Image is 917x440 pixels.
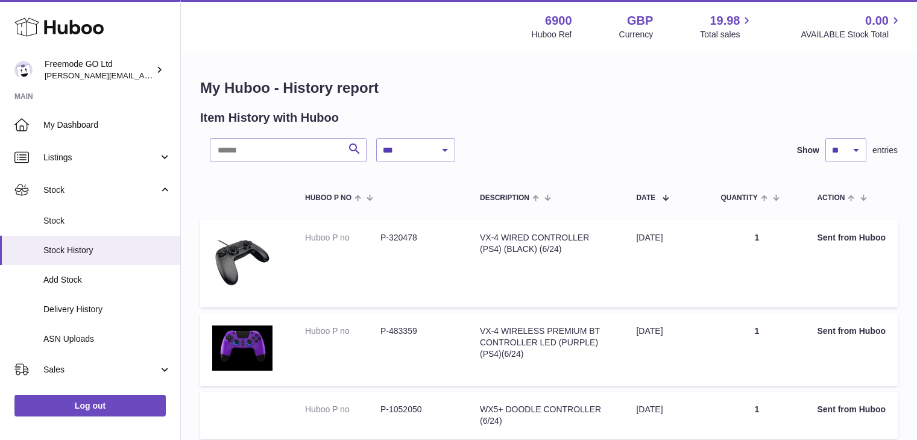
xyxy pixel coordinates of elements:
[708,220,805,307] td: 1
[305,325,380,337] dt: Huboo P no
[43,215,171,227] span: Stock
[636,194,655,202] span: Date
[624,392,708,439] td: [DATE]
[14,395,166,416] a: Log out
[468,392,624,439] td: WX5+ DOODLE CONTROLLER (6/24)
[627,13,653,29] strong: GBP
[380,232,456,244] dd: P-320478
[305,232,380,244] dt: Huboo P no
[708,392,805,439] td: 1
[380,404,456,415] dd: P-1052050
[43,184,159,196] span: Stock
[212,325,273,371] img: 1660739770.jpg
[212,232,273,292] img: 69001651767715.jpg
[468,313,624,386] td: VX-4 WIRELESS PREMIUM BT CONTROLLER LED (PURPLE)(PS4)(6/24)
[797,145,819,156] label: Show
[865,13,889,29] span: 0.00
[43,119,171,131] span: My Dashboard
[532,29,572,40] div: Huboo Ref
[43,245,171,256] span: Stock History
[43,274,171,286] span: Add Stock
[200,110,339,126] h2: Item History with Huboo
[45,71,242,80] span: [PERSON_NAME][EMAIL_ADDRESS][DOMAIN_NAME]
[817,233,886,242] strong: Sent from Huboo
[619,29,654,40] div: Currency
[545,13,572,29] strong: 6900
[700,29,754,40] span: Total sales
[14,61,33,79] img: lenka.smikniarova@gioteck.com
[305,404,380,415] dt: Huboo P no
[801,13,903,40] a: 0.00 AVAILABLE Stock Total
[43,152,159,163] span: Listings
[720,194,757,202] span: Quantity
[200,78,898,98] h1: My Huboo - History report
[468,220,624,307] td: VX-4 WIRED CONTROLLER (PS4) (BLACK) (6/24)
[817,194,845,202] span: Action
[480,194,529,202] span: Description
[817,326,886,336] strong: Sent from Huboo
[43,304,171,315] span: Delivery History
[710,13,740,29] span: 19.98
[708,313,805,386] td: 1
[380,325,456,337] dd: P-483359
[624,313,708,386] td: [DATE]
[43,333,171,345] span: ASN Uploads
[624,220,708,307] td: [DATE]
[817,404,886,414] strong: Sent from Huboo
[801,29,903,40] span: AVAILABLE Stock Total
[305,194,351,202] span: Huboo P no
[45,58,153,81] div: Freemode GO Ltd
[700,13,754,40] a: 19.98 Total sales
[872,145,898,156] span: entries
[43,364,159,376] span: Sales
